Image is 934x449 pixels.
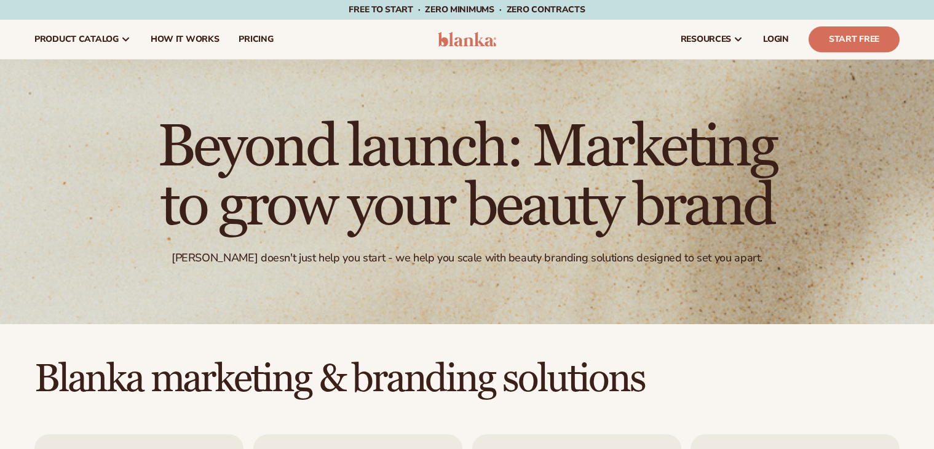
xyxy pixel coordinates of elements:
span: Free to start · ZERO minimums · ZERO contracts [349,4,585,15]
span: How It Works [151,34,220,44]
img: logo [438,32,496,47]
h1: Beyond launch: Marketing to grow your beauty brand [129,118,805,236]
a: LOGIN [753,20,799,59]
div: [PERSON_NAME] doesn't just help you start - we help you scale with beauty branding solutions desi... [172,251,762,265]
a: pricing [229,20,283,59]
span: pricing [239,34,273,44]
a: resources [671,20,753,59]
a: How It Works [141,20,229,59]
span: LOGIN [763,34,789,44]
span: resources [681,34,731,44]
span: product catalog [34,34,119,44]
a: product catalog [25,20,141,59]
a: Start Free [809,26,900,52]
